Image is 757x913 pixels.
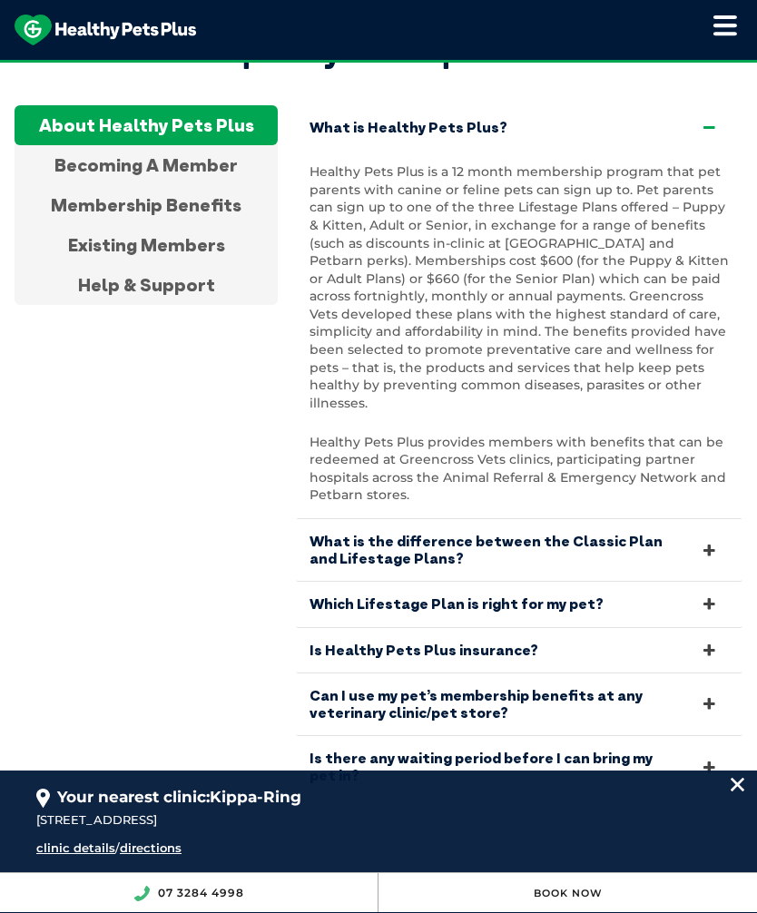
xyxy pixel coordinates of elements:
[310,163,729,412] p: Healthy Pets Plus is a 12 month membership program that pet parents with canine or feline pets ca...
[120,840,182,855] a: directions
[15,15,196,45] img: hpp-logo
[36,840,115,855] a: clinic details
[15,105,278,145] div: About Healthy Pets Plus
[15,265,278,305] div: Help & Support
[310,434,729,505] p: Healthy Pets Plus provides members with benefits that can be redeemed at Greencross Vets clinics,...
[731,778,744,791] img: location_close.svg
[210,788,301,806] span: Kippa-Ring
[15,145,278,185] div: Becoming A Member
[296,105,742,150] a: What is Healthy Pets Plus?
[158,886,244,899] a: 07 3284 4998
[296,582,742,626] a: Which Lifestage Plan is right for my pet?
[15,185,278,225] div: Membership Benefits
[36,771,721,810] div: Your nearest clinic:
[36,810,721,830] div: [STREET_ADDRESS]
[296,736,742,798] a: Is there any waiting period before I can bring my pet in?
[296,519,742,581] a: What is the difference between the Classic Plan and Lifestage Plans?
[15,225,278,265] div: Existing Members
[36,789,50,809] img: location_pin.svg
[36,839,447,859] div: /
[133,886,150,901] img: location_phone.svg
[296,673,742,735] a: Can I use my pet’s membership benefits at any veterinary clinic/pet store?
[534,887,603,899] a: Book Now
[40,60,718,76] span: Proactive, preventative wellness program designed to keep your pet healthier and happier for longer
[296,628,742,672] a: Is Healthy Pets Plus insurance?
[15,34,742,69] h2: Frequently asked questions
